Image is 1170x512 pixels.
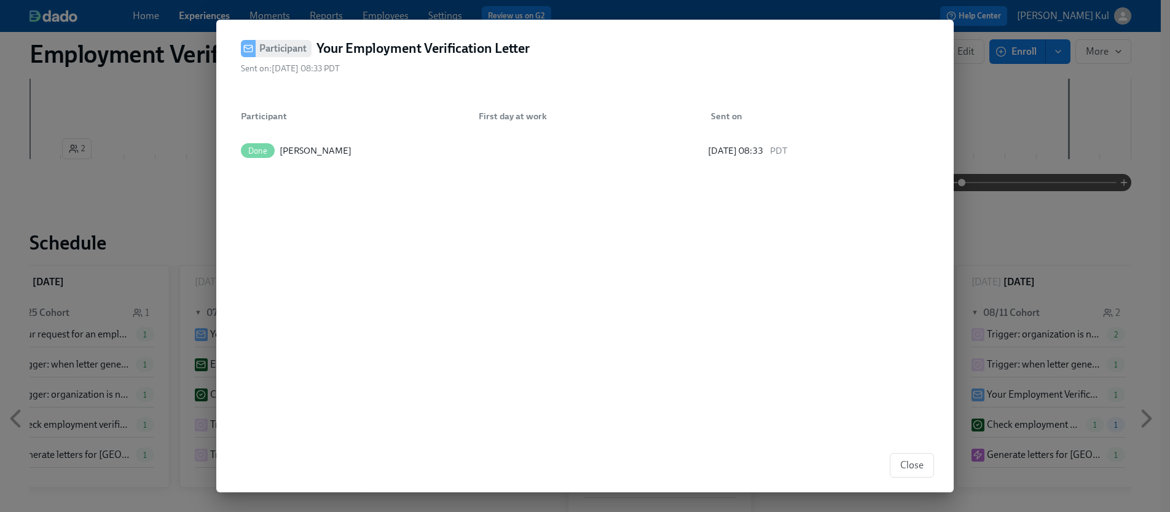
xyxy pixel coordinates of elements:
[316,39,530,58] h4: Your Employment Verification Letter
[241,146,275,156] span: Done
[900,459,924,471] span: Close
[259,41,307,56] h6: Participant
[474,109,702,124] div: First day at work
[469,104,702,128] div: First day at work
[708,143,929,158] div: [DATE] 08:33
[890,453,934,478] button: Close
[768,143,787,158] span: PDT
[236,104,469,128] div: Participant
[280,143,351,158] div: [PERSON_NAME]
[241,63,340,74] span: Sent on: [DATE] 08:33 PDT
[706,109,934,124] div: Sent on
[701,104,934,128] div: Sent on
[236,109,469,124] div: Participant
